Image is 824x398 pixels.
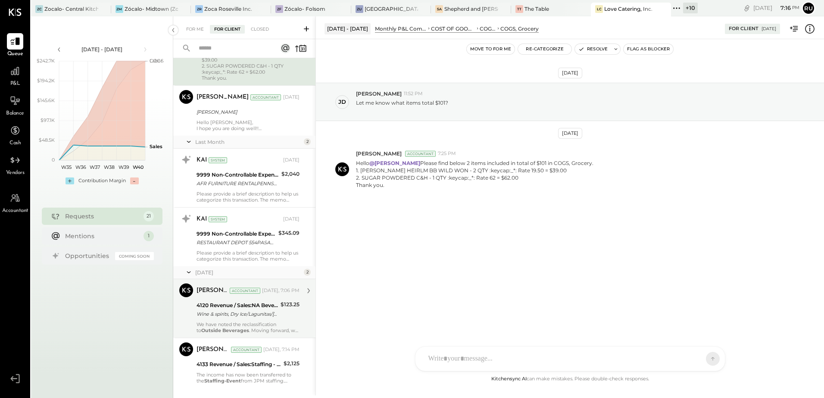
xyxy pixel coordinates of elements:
[262,287,300,294] div: [DATE], 7:06 PM
[6,169,25,177] span: Vendors
[197,179,279,188] div: AFR FURNITURE RENTALPENNSAUKEN [GEOGRAPHIC_DATA]
[90,164,100,170] text: W37
[431,25,475,32] div: COST OF GOODS SOLD (COGS)
[515,5,523,13] div: TT
[65,232,139,240] div: Mentions
[197,286,228,295] div: [PERSON_NAME]
[195,269,302,276] div: [DATE]
[283,94,300,101] div: [DATE]
[356,5,363,13] div: ZU
[197,119,300,131] div: Hello [PERSON_NAME],
[197,108,297,116] div: [PERSON_NAME]
[250,94,281,100] div: Accountant
[132,164,143,170] text: W40
[2,207,28,215] span: Accountant
[624,44,673,54] button: Flag as Blocker
[558,68,582,78] div: [DATE]
[356,99,448,106] div: Let me know what items total $101?
[197,310,278,318] div: Wine & spirits, Dry Ice/Lagunitas/[PERSON_NAME] service reclass from Misc sales report- P8
[195,5,203,13] div: ZR
[41,117,55,123] text: $97.1K
[65,252,111,260] div: Opportunities
[304,269,311,276] div: 2
[356,150,402,157] span: [PERSON_NAME]
[65,212,139,221] div: Requests
[365,5,418,12] div: [GEOGRAPHIC_DATA]
[595,5,603,13] div: LC
[283,216,300,223] div: [DATE]
[467,44,515,54] button: Move to for me
[275,5,283,13] div: ZF
[0,152,30,177] a: Vendors
[37,58,55,64] text: $242.7K
[150,143,162,149] text: Sales
[201,327,249,333] strong: Outside Beverages
[369,160,420,166] strong: @[PERSON_NAME]
[144,211,154,221] div: 21
[278,229,300,237] div: $345.09
[202,63,300,75] div: 2. SUGAR POWDERED C&H - 1 QTY :keycap:_*: Rate 62 = $62.00
[375,25,427,32] div: Monthly P&L Comparison
[356,159,593,189] p: Hello Please find below 2 items included in total of $101 in COGS, Grocery.
[283,157,300,164] div: [DATE]
[263,346,300,353] div: [DATE], 7:14 PM
[197,301,278,310] div: 4120 Revenue / Sales:NA Beverage Income
[0,33,30,58] a: Queue
[404,90,423,97] span: 11:52 PM
[66,46,139,53] div: [DATE] - [DATE]
[78,177,126,184] div: Contribution Margin
[575,44,611,54] button: Resolve
[115,252,154,260] div: Coming Soon
[338,98,346,106] div: JD
[802,1,815,15] button: Ru
[0,190,30,215] a: Accountant
[197,125,300,131] div: I hope you are doing well!!
[0,63,30,88] a: P&L
[182,25,208,34] div: For Me
[197,345,229,354] div: [PERSON_NAME]
[39,137,55,143] text: $48.5K
[325,23,371,34] div: [DATE] - [DATE]
[197,93,249,102] div: [PERSON_NAME]
[209,157,227,163] div: System
[304,138,311,145] div: 2
[104,164,115,170] text: W38
[558,128,582,139] div: [DATE]
[66,177,74,184] div: +
[9,140,21,147] span: Cash
[197,360,281,369] div: 4133 Revenue / Sales:Staffing - [PERSON_NAME]
[75,164,86,170] text: W36
[284,359,300,368] div: $2,125
[197,215,207,224] div: KAI
[438,150,456,157] span: 7:25 PM
[762,26,776,32] div: [DATE]
[197,372,300,384] div: The income has now been transferred to the from JPM staffing. Thank you for your attention!
[37,78,55,84] text: $194.2K
[356,167,593,174] div: 1. [PERSON_NAME] HEIRLM BB WILD WON - 2 QTY :keycap:_*: Rate 19.50 = $39.00
[231,347,262,353] div: Accountant
[753,4,799,12] div: [DATE]
[281,170,300,178] div: $2,040
[209,216,227,222] div: System
[197,191,300,203] div: Please provide a brief description to help us categorize this transaction. The memo might be help...
[604,5,652,12] div: Love Catering, Inc.
[356,90,402,97] span: [PERSON_NAME]
[6,110,24,118] span: Balance
[518,44,571,54] button: Re-Categorize
[44,5,98,12] div: Zocalo- Central Kitchen (Commissary)
[204,378,241,384] strong: Staffing-Event
[284,5,325,12] div: Zócalo- Folsom
[480,25,496,32] div: COGS, Food
[0,93,30,118] a: Balance
[444,5,498,12] div: Shepherd and [PERSON_NAME]
[7,50,23,58] span: Queue
[500,25,539,32] div: COGS, Grocery
[37,97,55,103] text: $145.6K
[729,25,758,32] div: For Client
[683,3,698,13] div: + 10
[197,171,279,179] div: 9999 Non-Controllable Expenses:Other Income and Expenses:To Be Classified P&L
[356,174,593,181] div: 2. SUGAR POWDERED C&H - 1 QTY :keycap:_*: Rate 62 = $62.00
[35,5,43,13] div: ZC
[197,321,300,333] div: We have noted the reclassification to . Moving forward, we will ensure that all alcoholic beverag...
[61,164,71,170] text: W35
